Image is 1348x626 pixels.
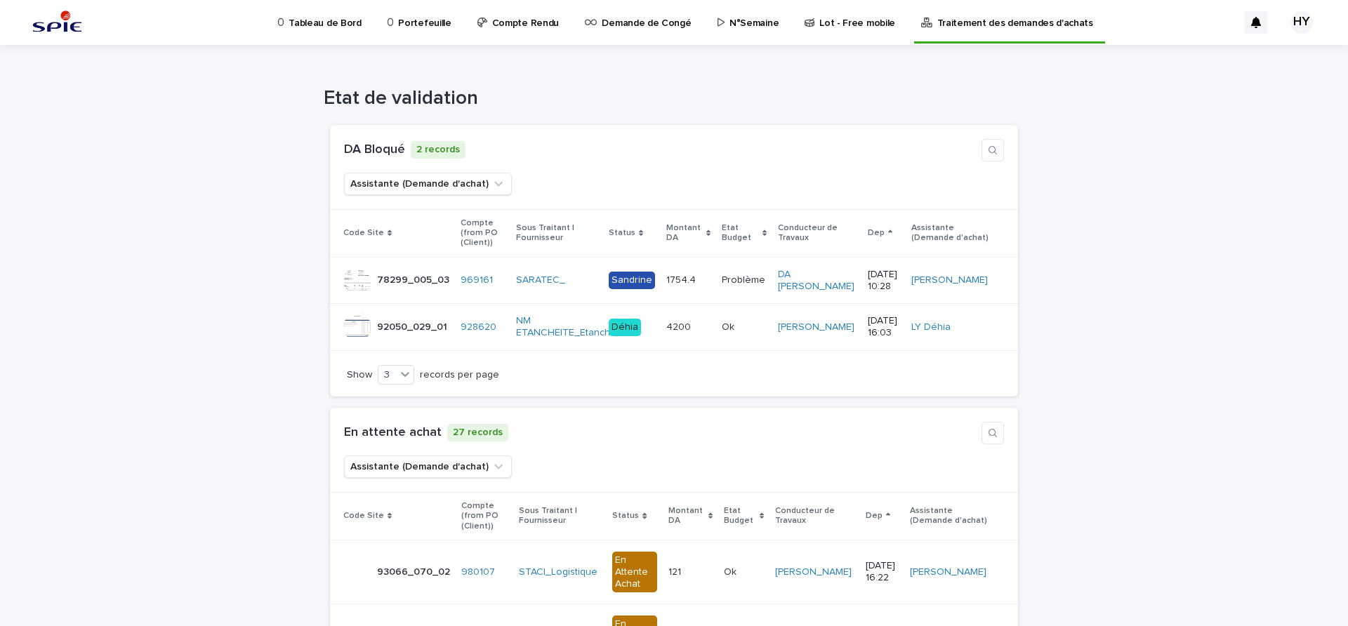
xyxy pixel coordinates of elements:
[778,269,856,293] a: DA [PERSON_NAME]
[609,225,635,241] p: Status
[666,319,694,333] p: 4200
[324,87,1012,111] h1: Etat de validation
[516,315,626,339] a: NM ETANCHEITE_Etancheur
[910,503,993,529] p: Assistante (Demande d'achat)
[668,564,684,578] p: 121
[330,540,1018,604] tr: 93066_070_0293066_070_02 980107 STACI_Logistique En Attente Achat121121 OkOk [PERSON_NAME] [DATE]...
[330,257,1018,304] tr: 78299_005_0378299_005_03 969161 SARATEC_ Sandrine1754.41754.4 ProblèmeProblème DA [PERSON_NAME] [...
[461,321,496,333] a: 928620
[343,508,384,524] p: Code Site
[420,369,499,381] p: records per page
[378,368,396,382] div: 3
[519,566,597,578] a: STACI_Logistique
[724,503,756,529] p: Etat Budget
[461,566,495,578] a: 980107
[377,319,450,333] p: 92050_029_01
[666,220,702,246] p: Montant DA
[778,321,854,333] a: [PERSON_NAME]
[461,274,493,286] a: 969161
[330,304,1018,351] tr: 92050_029_0192050_029_01 928620 NM ETANCHEITE_Etancheur Déhia42004200 OkOk [PERSON_NAME] [DATE] 1...
[866,560,899,584] p: [DATE] 16:22
[612,508,639,524] p: Status
[775,566,852,578] a: [PERSON_NAME]
[868,269,900,293] p: [DATE] 10:28
[461,498,508,534] p: Compte (from PO (Client))
[516,220,597,246] p: Sous Traitant | Fournisseur
[668,503,705,529] p: Montant DA
[516,274,565,286] a: SARATEC_
[911,274,988,286] a: [PERSON_NAME]
[722,220,759,246] p: Etat Budget
[911,220,993,246] p: Assistante (Demande d'achat)
[344,455,512,478] button: Assistante (Demande d'achat)
[666,272,699,286] p: 1754.4
[911,321,951,333] a: LY Déhia
[344,425,442,441] h1: En attente achat
[28,8,86,36] img: svstPd6MQfCT1uX1QGkG
[609,272,655,289] div: Sandrine
[775,503,854,529] p: Conducteur de Travaux
[377,564,453,578] p: 93066_070_02
[910,566,986,578] a: [PERSON_NAME]
[724,564,739,578] p: Ok
[868,315,900,339] p: [DATE] 16:03
[411,141,465,159] p: 2 records
[722,319,737,333] p: Ok
[344,173,512,195] button: Assistante (Demande d'achat)
[447,424,508,441] p: 27 records
[722,272,768,286] p: Problème
[344,142,405,158] h1: DA Bloqué
[866,508,883,524] p: Dep
[612,552,656,592] div: En Attente Achat
[461,215,505,251] p: Compte (from PO (Client))
[347,369,372,381] p: Show
[778,220,857,246] p: Conducteur de Travaux
[519,503,601,529] p: Sous Traitant | Fournisseur
[868,225,885,241] p: Dep
[609,319,641,336] div: Déhia
[377,272,452,286] p: 78299_005_03
[343,225,384,241] p: Code Site
[1290,11,1313,34] div: HY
